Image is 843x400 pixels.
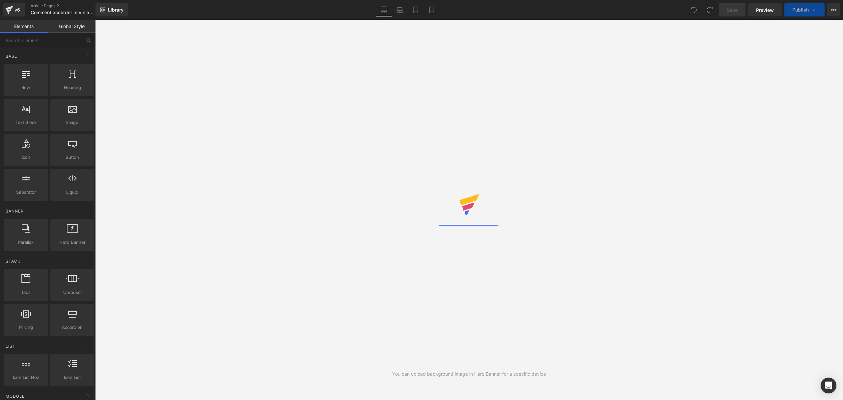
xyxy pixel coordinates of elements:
[408,3,423,16] a: Tablet
[108,7,123,13] span: Library
[5,53,18,59] span: Base
[6,119,46,126] span: Text Block
[3,3,25,16] a: v6
[52,189,92,196] span: Liquid
[376,3,392,16] a: Desktop
[52,374,92,381] span: Icon List
[6,189,46,196] span: Separator
[52,119,92,126] span: Image
[6,289,46,296] span: Tabs
[5,393,25,399] span: Module
[52,154,92,161] span: Button
[13,6,21,14] div: v6
[6,324,46,331] span: Pricing
[6,374,46,381] span: Icon List Hoz
[748,3,782,16] a: Preview
[5,258,21,264] span: Stack
[52,239,92,246] span: Hero Banner
[423,3,439,16] a: Mobile
[52,289,92,296] span: Carousel
[821,378,836,393] div: Open Intercom Messenger
[5,343,16,349] span: List
[5,208,24,214] span: Banner
[31,10,94,15] span: Comment accorder le vin avec la chasse ?
[6,84,46,91] span: Row
[392,370,546,378] div: You can upload background image in Hero Banner for a specific device
[792,7,809,13] span: Publish
[6,154,46,161] span: Icon
[392,3,408,16] a: Laptop
[48,20,95,33] a: Global Style
[31,3,106,9] a: Article Pages
[703,3,716,16] button: Redo
[95,3,128,16] a: New Library
[756,7,774,14] span: Preview
[6,239,46,246] span: Parallax
[827,3,840,16] button: More
[52,324,92,331] span: Accordion
[687,3,700,16] button: Undo
[52,84,92,91] span: Heading
[784,3,825,16] button: Publish
[727,7,738,14] span: Save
